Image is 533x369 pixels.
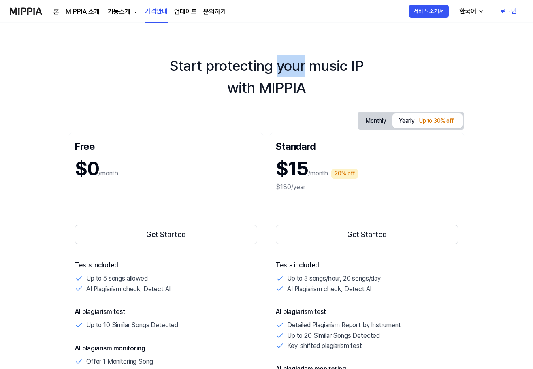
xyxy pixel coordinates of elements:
[106,7,139,17] button: 기능소개
[98,169,118,178] p: /month
[276,260,458,270] p: Tests included
[174,7,197,17] a: 업데이트
[331,169,358,179] div: 20% off
[276,225,458,244] button: Get Started
[86,273,148,284] p: Up to 5 songs allowed
[276,182,458,192] div: $180/year
[287,341,362,351] p: Key-shifted plagiarism test
[308,169,328,178] p: /month
[392,113,463,128] button: Yearly
[75,225,257,244] button: Get Started
[458,6,478,16] div: 한국어
[203,7,226,17] a: 문의하기
[276,139,458,152] div: Standard
[86,356,153,367] p: Offer 1 Monitoring Song
[75,139,257,152] div: Free
[53,7,59,17] a: 홈
[86,320,178,331] p: Up to 10 Similar Songs Detected
[75,223,257,246] a: Get Started
[276,155,308,182] h1: $15
[409,5,449,18] button: 서비스 소개서
[287,284,371,294] p: AI Plagiarism check, Detect AI
[287,273,381,284] p: Up to 3 songs/hour, 20 songs/day
[75,307,257,317] p: AI plagiarism test
[86,284,171,294] p: AI Plagiarism check, Detect AI
[453,3,489,19] button: 한국어
[106,7,132,17] div: 기능소개
[287,331,380,341] p: Up to 20 Similar Songs Detected
[417,116,456,126] div: Up to 30% off
[66,7,100,17] a: MIPPIA 소개
[75,155,98,182] h1: $0
[287,320,401,331] p: Detailed Plagiarism Report by Instrument
[359,115,392,127] button: Monthly
[75,260,257,270] p: Tests included
[276,307,458,317] p: AI plagiarism test
[75,343,257,353] p: AI plagiarism monitoring
[276,223,458,246] a: Get Started
[145,0,168,23] a: 가격안내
